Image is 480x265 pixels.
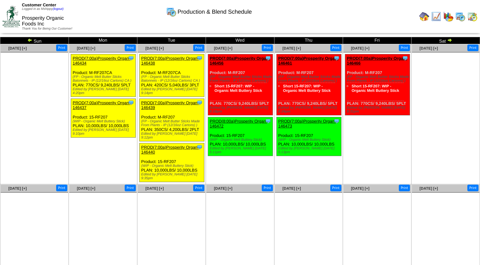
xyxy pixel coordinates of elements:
a: PROD(7:00a)Prosperity Organ-146438 [141,56,199,65]
td: Thu [274,37,343,44]
div: Product: M-RF207 PLAN: 770CS / 9,240LBS / 5PLT [208,54,273,115]
span: Production & Blend Schedule [178,9,252,15]
div: (FP - Organic Melt Butter Sticks Made From Plants - IP (12/16oz Cartons) ) [210,75,273,83]
td: Mon [69,37,137,44]
a: [DATE] [+] [8,46,27,51]
img: Tooltip [128,55,134,61]
button: Print [330,44,341,51]
img: Tooltip [196,99,203,106]
a: PROD(7:00a)Prosperity Organ-146456 [210,56,270,65]
a: (logout) [53,7,63,11]
div: Product: M-RF207 PLAN: 770CS / 9,240LBS / 5PLT [345,54,410,115]
a: [DATE] [+] [145,186,164,191]
a: [DATE] [+] [351,186,369,191]
a: [DATE] [+] [419,46,438,51]
button: Print [467,44,478,51]
a: Short 15-RF207: WIP - Organic Melt Buttery Stick [283,84,331,93]
a: [DATE] [+] [77,186,95,191]
a: PROD(7:00a)Prosperity Organ-146473 [278,119,336,128]
div: Product: M-RF207 PLAN: 350CS / 4,200LBS / 2PLT [140,99,204,141]
a: [DATE] [+] [77,46,95,51]
img: ZoRoCo_Logo(Green%26Foil)%20jpg.webp [3,6,20,27]
div: Edited by [PERSON_NAME] [DATE] 8:18pm [210,106,273,113]
button: Print [56,44,67,51]
button: Print [125,185,136,191]
div: Edited by [PERSON_NAME] [DATE] 9:12pm [141,132,204,139]
button: Print [262,44,273,51]
a: PROD(7:00a)Prosperity Organ-146440 [141,145,199,154]
a: Short 15-RF207: WIP - Organic Melt Buttery Stick [214,84,262,93]
a: [DATE] [+] [8,186,27,191]
div: Edited by [PERSON_NAME] [DATE] 9:35pm [141,173,204,180]
a: [DATE] [+] [214,186,232,191]
img: Tooltip [128,99,134,106]
td: Sat [411,37,480,44]
a: PROD(7:00a)Prosperity Organ-146461 [278,56,339,65]
div: Product: 15-RF207 PLAN: 10,000LBS / 10,000LBS [208,117,273,156]
button: Print [125,44,136,51]
img: calendarinout.gif [467,11,477,22]
div: Product: 15-RF207 PLAN: 10,000LBS / 10,000LBS [140,143,204,182]
img: line_graph.gif [431,11,441,22]
img: Tooltip [333,118,340,124]
a: Short 15-RF207: WIP - Organic Melt Buttery Stick [352,84,399,93]
a: [DATE] [+] [351,46,369,51]
div: Edited by [PERSON_NAME] [DATE] 8:24pm [278,106,341,113]
span: [DATE] [+] [145,46,164,51]
div: (FP - Organic Melt Butter Sticks Batonnets - IP (12/16oz Cartons) CA ) [141,75,204,83]
img: calendarprod.gif [455,11,465,22]
button: Print [262,185,273,191]
button: Print [193,185,204,191]
button: Print [56,185,67,191]
button: Print [399,44,410,51]
div: (WIP - Organic Melt Buttery Stick) [141,164,204,168]
img: Tooltip [402,55,408,61]
a: PROD(7:00a)Prosperity Organ-146439 [141,100,199,110]
img: Tooltip [196,144,203,150]
a: [DATE] [+] [419,186,438,191]
div: (WIP - Organic Melt Buttery Stick) [210,138,273,142]
div: Edited by [PERSON_NAME] [DATE] 9:14pm [141,87,204,95]
div: (FP - Organic Melt Butter Sticks Made From Plants - IP (12/16oz Cartons) ) [347,75,410,83]
div: Edited by [PERSON_NAME] [DATE] 8:31pm [347,106,410,113]
a: [DATE] [+] [214,46,232,51]
a: PROD(7:00a)Prosperity Organ-146466 [347,56,407,65]
div: (FP - Organic Melt Butter Sticks Made From Plants - IP (12/16oz Cartons) ) [141,119,204,127]
div: Edited by [PERSON_NAME] [DATE] 5:11pm [210,146,273,154]
div: Edited by [PERSON_NAME] [DATE] 4:20pm [73,87,135,95]
a: [DATE] [+] [282,186,301,191]
button: Print [193,44,204,51]
div: Product: M-RF207 PLAN: 770CS / 9,240LBS / 5PLT [277,54,341,115]
img: home.gif [419,11,429,22]
div: Edited by [PERSON_NAME] [DATE] 9:10pm [73,128,135,136]
div: (FP - Organic Melt Butter Sticks Made From Plants - IP (12/16oz Cartons) ) [278,75,341,83]
img: arrowleft.gif [27,37,32,43]
div: Product: 15-RF207 PLAN: 10,000LBS / 10,000LBS [277,117,341,156]
img: graph.gif [443,11,453,22]
img: Tooltip [265,118,271,124]
a: PROD(7:00a)Prosperity Organ-146434 [73,56,130,65]
img: Tooltip [196,55,203,61]
span: Logged in as Mshippy [22,7,63,11]
td: Fri [343,37,411,44]
span: Customer Center [22,3,56,7]
div: (WIP - Organic Melt Buttery Stick) [278,138,341,142]
img: Tooltip [333,55,340,61]
a: PROD(8:00a)Prosperity Organ-146472 [210,119,267,128]
div: Product: 15-RF207 PLAN: 10,000LBS / 10,000LBS [71,99,136,138]
td: Tue [137,37,206,44]
a: [DATE] [+] [282,46,301,51]
div: (WIP - Organic Melt Buttery Stick) [73,119,135,123]
img: Tooltip [265,55,271,61]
